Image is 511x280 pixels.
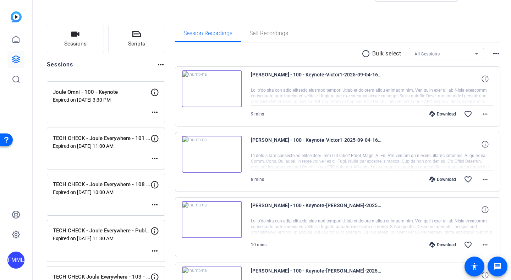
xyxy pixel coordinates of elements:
[182,201,242,238] img: thumb-nail
[53,189,150,195] p: Expired on [DATE] 10:00 AM
[362,49,372,58] mat-icon: radio_button_unchecked
[53,181,150,189] p: TECH CHECK - Joule Everywhere - 108 - BTP
[464,241,472,249] mat-icon: favorite_border
[464,110,472,118] mat-icon: favorite_border
[150,154,159,163] mat-icon: more_horiz
[249,31,288,36] span: Self Recordings
[470,262,479,271] mat-icon: accessibility
[7,252,24,269] div: FMML
[47,60,73,74] h2: Sessions
[251,177,264,182] span: 8 mins
[53,134,150,142] p: TECH CHECK - Joule Everywhere - 101 Public Cloud
[182,136,242,173] img: thumb-nail
[251,201,382,218] span: [PERSON_NAME] - 100 - Keynote-[PERSON_NAME]-2025-09-04-15-41-18-360-0
[53,97,150,103] p: Expired on [DATE] 3:30 PM
[251,136,382,153] span: [PERSON_NAME] - 100 - Keynote-Victor1-2025-09-04-16-08-58-258-0
[426,111,460,117] div: Download
[464,175,472,184] mat-icon: favorite_border
[372,49,401,58] p: Bulk select
[481,241,489,249] mat-icon: more_horiz
[53,236,150,241] p: Expired on [DATE] 11:30 AM
[47,25,104,53] button: Sessions
[11,11,22,22] img: blue-gradient.svg
[251,242,267,247] span: 10 mins
[492,49,500,58] mat-icon: more_horiz
[182,70,242,107] img: thumb-nail
[481,110,489,118] mat-icon: more_horiz
[150,200,159,209] mat-icon: more_horiz
[150,247,159,255] mat-icon: more_horiz
[426,177,460,182] div: Download
[183,31,232,36] span: Session Recordings
[481,175,489,184] mat-icon: more_horiz
[251,70,382,87] span: [PERSON_NAME] - 100 - Keynote-Victor1-2025-09-04-16-16-59-695-0
[426,242,460,248] div: Download
[64,40,87,48] span: Sessions
[108,25,165,53] button: Scripts
[53,227,150,235] p: TECH CHECK - Joule Everywhere - Public Cloud
[156,60,165,69] mat-icon: more_horiz
[53,88,150,96] p: Joule Omni - 100 - Keynote
[251,112,264,117] span: 9 mins
[414,52,440,56] span: All Sessions
[128,40,145,48] span: Scripts
[150,108,159,117] mat-icon: more_horiz
[53,143,150,149] p: Expired on [DATE] 11:00 AM
[493,262,502,271] mat-icon: message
